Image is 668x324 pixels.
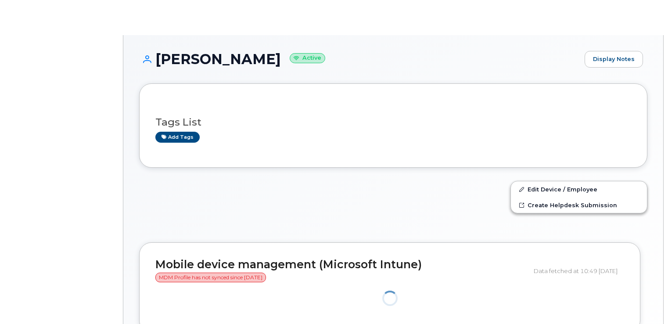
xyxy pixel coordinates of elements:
[155,117,631,128] h3: Tags List
[155,273,266,282] span: MDM Profile has not synced since [DATE]
[534,263,624,279] div: Data fetched at 10:49 [DATE]
[155,259,527,283] h2: Mobile device management (Microsoft Intune)
[511,181,647,197] a: Edit Device / Employee
[511,197,647,213] a: Create Helpdesk Submission
[585,51,643,68] a: Display Notes
[139,51,580,67] h1: [PERSON_NAME]
[290,53,325,63] small: Active
[155,132,200,143] a: Add tags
